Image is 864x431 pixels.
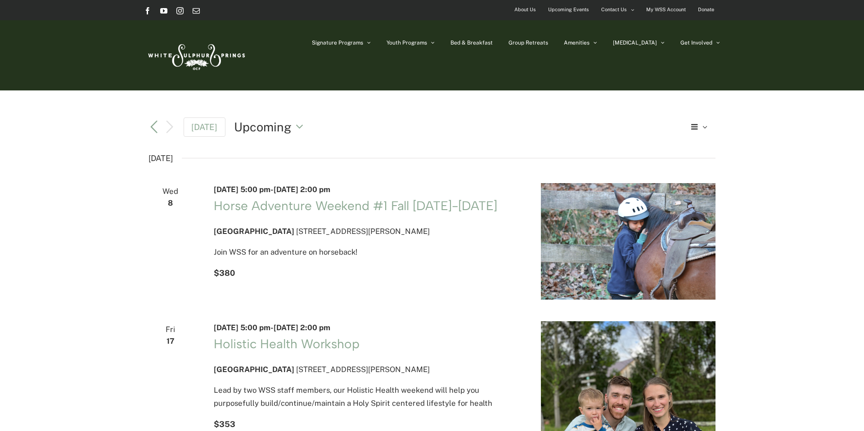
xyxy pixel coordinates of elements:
span: Upcoming Events [548,3,589,16]
span: Contact Us [601,3,627,16]
span: 17 [148,335,192,348]
span: Donate [698,3,714,16]
span: [MEDICAL_DATA] [613,40,657,45]
a: Youth Programs [387,20,435,65]
span: $380 [214,268,235,278]
span: Youth Programs [387,40,427,45]
a: Bed & Breakfast [450,20,493,65]
time: - [214,323,330,332]
a: [DATE] [184,117,226,137]
span: [DATE] 2:00 pm [274,185,330,194]
a: Get Involved [680,20,720,65]
span: My WSS Account [646,3,686,16]
span: [GEOGRAPHIC_DATA] [214,365,294,374]
span: [GEOGRAPHIC_DATA] [214,227,294,236]
span: [DATE] 5:00 pm [214,323,270,332]
a: Holistic Health Workshop [214,336,360,351]
a: Previous Events [148,121,159,132]
a: Group Retreats [508,20,548,65]
p: Lead by two WSS staff members, our Holistic Health weekend will help you purposefully build/conti... [214,384,519,410]
span: [DATE] 5:00 pm [214,185,270,194]
nav: Main Menu [312,20,720,65]
a: Facebook [144,7,151,14]
a: Instagram [176,7,184,14]
button: Next Events [164,120,175,134]
button: Upcoming [234,118,308,135]
span: $353 [214,419,235,429]
a: Horse Adventure Weekend #1 Fall [DATE]-[DATE] [214,198,497,213]
a: Email [193,7,200,14]
a: Signature Programs [312,20,371,65]
span: [STREET_ADDRESS][PERSON_NAME] [296,365,430,374]
a: Amenities [564,20,597,65]
img: White Sulphur Springs Logo [144,34,247,76]
a: YouTube [160,7,167,14]
span: Fri [148,323,192,336]
span: Group Retreats [508,40,548,45]
span: Signature Programs [312,40,363,45]
span: Amenities [564,40,589,45]
span: Get Involved [680,40,712,45]
a: [MEDICAL_DATA] [613,20,665,65]
span: [STREET_ADDRESS][PERSON_NAME] [296,227,430,236]
time: - [214,185,330,194]
span: Upcoming [234,118,292,135]
img: IMG_1414 [541,183,715,300]
span: About Us [514,3,536,16]
time: [DATE] [148,151,173,166]
p: Join WSS for an adventure on horseback! [214,246,519,259]
span: Bed & Breakfast [450,40,493,45]
span: 8 [148,197,192,210]
span: Wed [148,185,192,198]
span: [DATE] 2:00 pm [274,323,330,332]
